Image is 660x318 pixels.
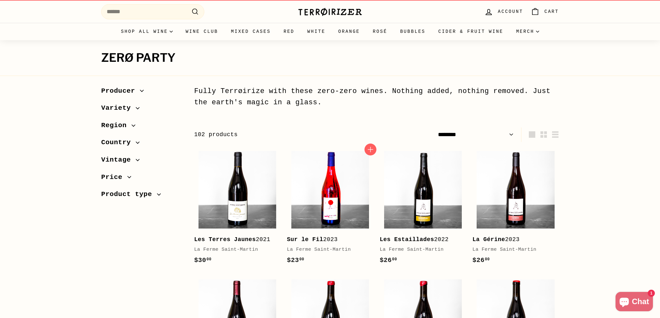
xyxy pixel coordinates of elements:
[332,23,366,40] a: Orange
[287,236,323,243] b: Sur le Fil
[485,257,490,262] sup: 00
[101,84,184,101] button: Producer
[101,136,184,153] button: Country
[101,103,136,114] span: Variety
[194,257,211,264] span: $30
[299,257,304,262] sup: 00
[472,246,552,254] div: La Ferme Saint-Martin
[287,147,373,272] a: Sur le Fil2023La Ferme Saint-Martin
[380,235,460,244] div: 2022
[614,292,655,313] inbox-online-store-chat: Shopify online store chat
[472,147,559,272] a: La Gérine2023La Ferme Saint-Martin
[498,8,523,15] span: Account
[480,2,527,21] a: Account
[380,147,466,272] a: Les Estaillades2022La Ferme Saint-Martin
[380,246,460,254] div: La Ferme Saint-Martin
[472,257,490,264] span: $26
[88,23,572,40] div: Primary
[101,137,136,148] span: Country
[277,23,301,40] a: Red
[101,101,184,118] button: Variety
[101,170,184,188] button: Price
[472,236,505,243] b: La Gérine
[194,147,280,272] a: Les Terres Jaunes2021La Ferme Saint-Martin
[366,23,394,40] a: Rosé
[179,23,225,40] a: Wine Club
[225,23,277,40] a: Mixed Cases
[432,23,510,40] a: Cider & Fruit Wine
[101,120,131,131] span: Region
[194,235,274,244] div: 2021
[101,153,184,170] button: Vintage
[287,257,304,264] span: $23
[544,8,559,15] span: Cart
[194,130,376,139] div: 102 products
[114,23,179,40] summary: Shop all wine
[101,189,157,200] span: Product type
[472,235,552,244] div: 2023
[101,154,136,165] span: Vintage
[510,23,546,40] summary: Merch
[194,86,559,108] div: Fully Terrøirize with these zero-zero wines. Nothing added, nothing removed. Just the earth's mag...
[527,2,563,21] a: Cart
[380,257,397,264] span: $26
[392,257,397,262] sup: 00
[301,23,332,40] a: White
[194,236,256,243] b: Les Terres Jaunes
[287,246,367,254] div: La Ferme Saint-Martin
[101,51,559,64] h1: Zerø Party
[287,235,367,244] div: 2023
[101,86,140,97] span: Producer
[194,246,274,254] div: La Ferme Saint-Martin
[394,23,432,40] a: Bubbles
[101,118,184,136] button: Region
[101,172,127,183] span: Price
[380,236,434,243] b: Les Estaillades
[101,187,184,205] button: Product type
[207,257,211,262] sup: 00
